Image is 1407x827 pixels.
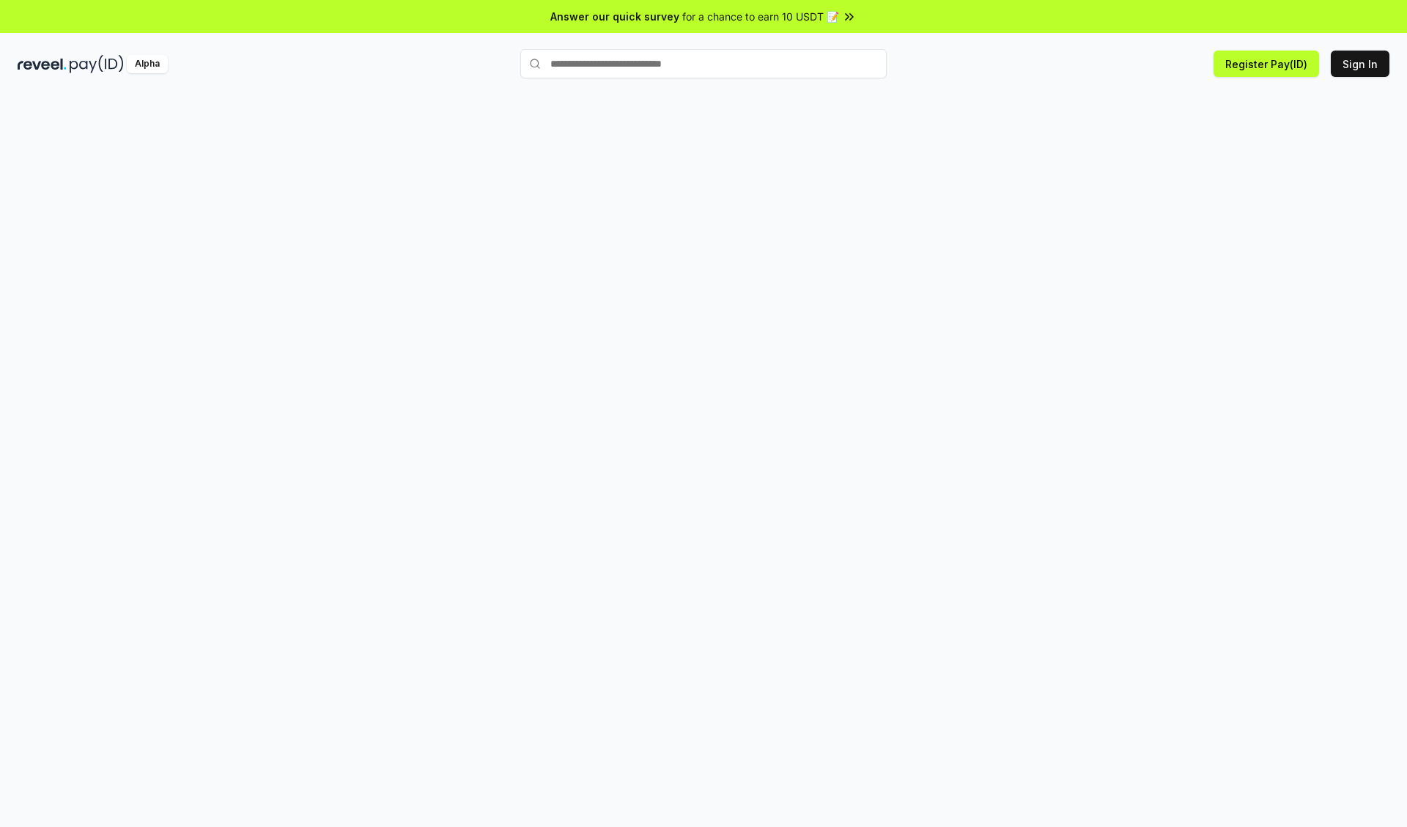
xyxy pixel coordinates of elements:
span: Answer our quick survey [550,9,679,24]
button: Sign In [1331,51,1389,77]
button: Register Pay(ID) [1214,51,1319,77]
img: pay_id [70,55,124,73]
img: reveel_dark [18,55,67,73]
span: for a chance to earn 10 USDT 📝 [682,9,839,24]
div: Alpha [127,55,168,73]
